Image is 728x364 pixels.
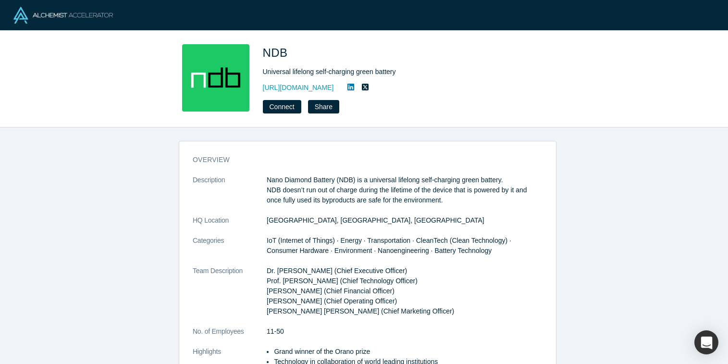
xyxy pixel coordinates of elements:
[267,175,543,205] p: Nano Diamond Battery (NDB) is a universal lifelong self-charging green battery. NDB doesn’t run o...
[193,175,267,215] dt: Description
[308,100,339,113] button: Share
[13,7,113,24] img: Alchemist Logo
[267,237,511,254] span: IoT (Internet of Things) · Energy · Transportation · CleanTech (Clean Technology) · Consumer Hard...
[193,155,529,165] h3: overview
[267,326,543,337] dd: 11-50
[267,266,543,316] p: Dr. [PERSON_NAME] (Chief Executive Officer) Prof. [PERSON_NAME] (Chief Technology Officer) [PERSO...
[263,100,301,113] button: Connect
[263,67,532,77] div: Universal lifelong self-charging green battery
[274,347,543,357] li: Grand winner of the Orano prize
[182,44,249,112] img: NDB's Logo
[193,266,267,326] dt: Team Description
[193,236,267,266] dt: Categories
[263,83,334,93] a: [URL][DOMAIN_NAME]
[193,326,267,347] dt: No. of Employees
[267,215,543,226] dd: [GEOGRAPHIC_DATA], [GEOGRAPHIC_DATA], [GEOGRAPHIC_DATA]
[193,215,267,236] dt: HQ Location
[263,46,291,59] span: NDB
